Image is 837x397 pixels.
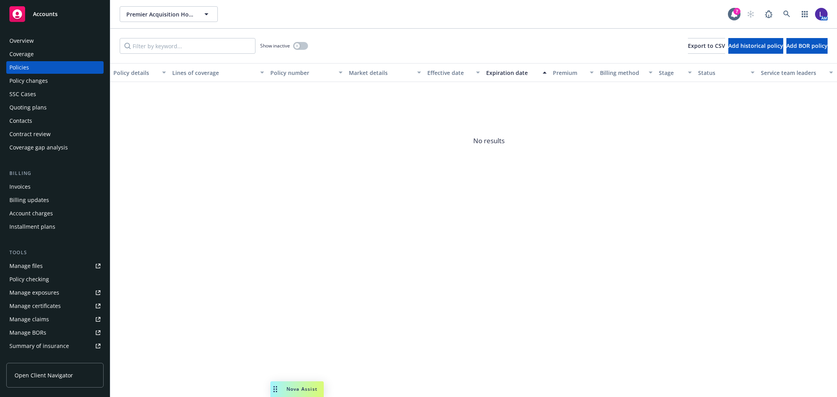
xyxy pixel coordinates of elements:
div: Quoting plans [9,101,47,114]
div: Effective date [427,69,471,77]
div: Policy checking [9,273,49,286]
a: Manage exposures [6,286,104,299]
div: Manage claims [9,313,49,326]
button: Nova Assist [270,381,324,397]
div: Expiration date [486,69,538,77]
div: Stage [659,69,683,77]
button: Lines of coverage [169,63,267,82]
div: Manage files [9,260,43,272]
div: Manage BORs [9,326,46,339]
div: Contacts [9,115,32,127]
button: Premier Acquisition Holdings LLC [120,6,218,22]
span: Add historical policy [728,42,783,49]
button: Status [695,63,758,82]
div: Invoices [9,180,31,193]
button: Expiration date [483,63,550,82]
button: Policy details [110,63,169,82]
span: Show inactive [260,42,290,49]
a: Search [779,6,795,22]
div: Policy details [113,69,157,77]
a: Manage certificates [6,300,104,312]
div: Summary of insurance [9,340,69,352]
a: Billing updates [6,194,104,206]
div: Installment plans [9,220,55,233]
input: Filter by keyword... [120,38,255,54]
a: Start snowing [743,6,759,22]
a: Coverage gap analysis [6,141,104,154]
a: Switch app [797,6,813,22]
button: Service team leaders [758,63,836,82]
div: Manage certificates [9,300,61,312]
div: Drag to move [270,381,280,397]
div: SSC Cases [9,88,36,100]
button: Policy number [267,63,346,82]
a: Overview [6,35,104,47]
a: Contract review [6,128,104,140]
a: Manage claims [6,313,104,326]
div: Coverage [9,48,34,60]
button: Export to CSV [688,38,725,54]
div: 7 [733,8,740,15]
div: Policies [9,61,29,74]
a: Summary of insurance [6,340,104,352]
a: Accounts [6,3,104,25]
a: Policies [6,61,104,74]
div: Overview [9,35,34,47]
div: Contract review [9,128,51,140]
a: Installment plans [6,220,104,233]
span: Premier Acquisition Holdings LLC [126,10,194,18]
a: SSC Cases [6,88,104,100]
a: Manage BORs [6,326,104,339]
button: Add historical policy [728,38,783,54]
a: Quoting plans [6,101,104,114]
button: Effective date [424,63,483,82]
div: Premium [553,69,585,77]
a: Coverage [6,48,104,60]
span: Open Client Navigator [15,371,73,379]
a: Policy changes [6,75,104,87]
div: Policy number [270,69,334,77]
button: Stage [656,63,695,82]
span: Export to CSV [688,42,725,49]
a: Report a Bug [761,6,777,22]
a: Manage files [6,260,104,272]
a: Invoices [6,180,104,193]
div: Policy changes [9,75,48,87]
div: Service team leaders [761,69,824,77]
div: Tools [6,249,104,257]
div: Manage exposures [9,286,59,299]
div: Account charges [9,207,53,220]
img: photo [815,8,828,20]
div: Billing method [600,69,644,77]
span: Add BOR policy [786,42,828,49]
a: Account charges [6,207,104,220]
button: Billing method [597,63,656,82]
a: Contacts [6,115,104,127]
button: Premium [550,63,597,82]
a: Policy checking [6,273,104,286]
div: Coverage gap analysis [9,141,68,154]
div: Billing updates [9,194,49,206]
span: Accounts [33,11,58,17]
button: Market details [346,63,424,82]
div: Lines of coverage [172,69,255,77]
button: Add BOR policy [786,38,828,54]
span: Nova Assist [286,386,317,392]
div: Status [698,69,746,77]
div: Market details [349,69,412,77]
div: Billing [6,169,104,177]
